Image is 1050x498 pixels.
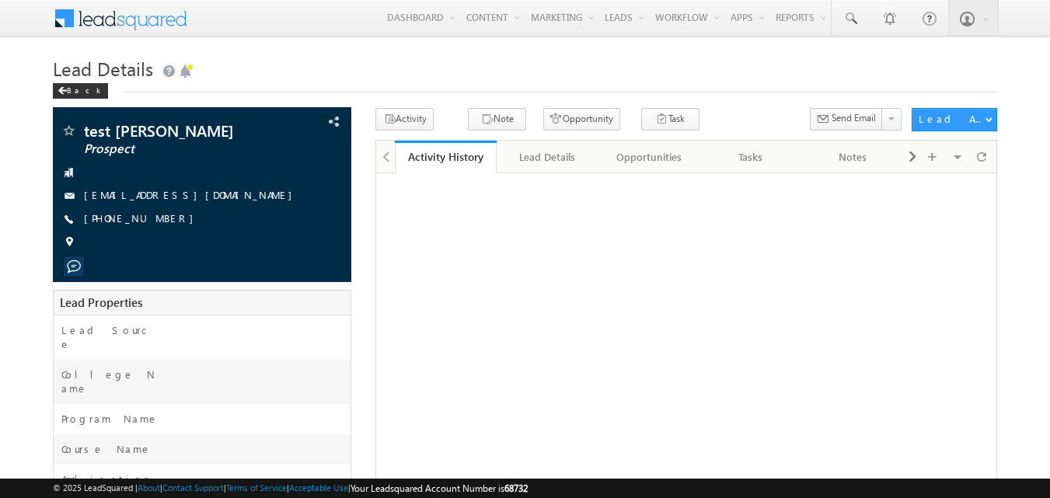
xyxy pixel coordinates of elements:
[226,482,287,493] a: Terms of Service
[162,482,224,493] a: Contact Support
[84,123,268,138] span: test [PERSON_NAME]
[832,111,876,125] span: Send Email
[84,141,268,157] span: Prospect
[611,148,686,166] div: Opportunities
[406,149,485,164] div: Activity History
[504,482,528,494] span: 68732
[815,148,890,166] div: Notes
[53,83,108,99] div: Back
[543,108,620,131] button: Opportunity
[84,188,300,201] a: [EMAIL_ADDRESS][DOMAIN_NAME]
[810,108,883,131] button: Send Email
[53,82,116,96] a: Back
[351,482,528,494] span: Your Leadsquared Account Number is
[713,148,788,166] div: Tasks
[60,294,142,310] span: Lead Properties
[912,108,997,131] button: Lead Actions
[138,482,160,493] a: About
[802,141,904,173] a: Notes
[53,56,153,81] span: Lead Details
[641,108,699,131] button: Task
[61,442,152,456] label: Course Name
[61,367,162,395] label: College Name
[919,112,985,126] div: Lead Actions
[497,141,598,173] a: Lead Details
[598,141,700,173] a: Opportunities
[395,141,497,173] a: Activity History
[84,211,201,227] span: [PHONE_NUMBER]
[700,141,802,173] a: Tasks
[509,148,584,166] div: Lead Details
[61,323,162,351] label: Lead Source
[289,482,348,493] a: Acceptable Use
[375,108,434,131] button: Activity
[468,108,526,131] button: Note
[61,412,159,426] label: Program Name
[53,481,528,496] span: © 2025 LeadSquared | | | | |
